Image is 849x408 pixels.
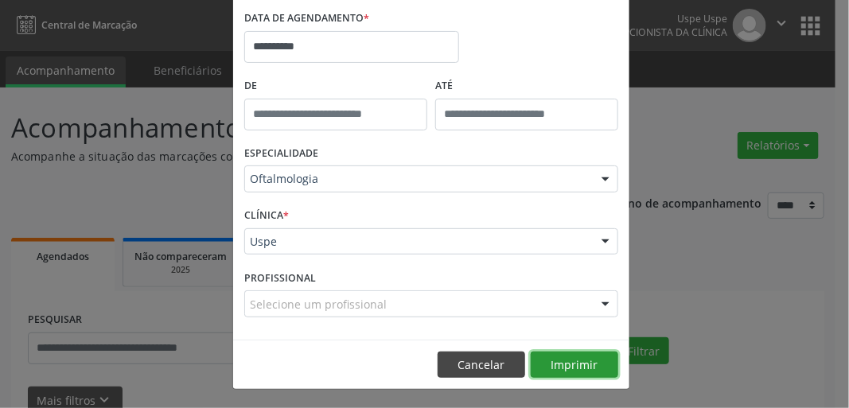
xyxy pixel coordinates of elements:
label: DATA DE AGENDAMENTO [244,6,369,31]
span: Uspe [250,234,586,250]
button: Cancelar [438,352,525,379]
label: CLÍNICA [244,204,289,228]
label: ATÉ [435,74,618,99]
button: Imprimir [531,352,618,379]
label: ESPECIALIDADE [244,142,318,166]
label: De [244,74,427,99]
span: Oftalmologia [250,171,586,187]
label: PROFISSIONAL [244,266,316,290]
span: Selecione um profissional [250,296,387,313]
